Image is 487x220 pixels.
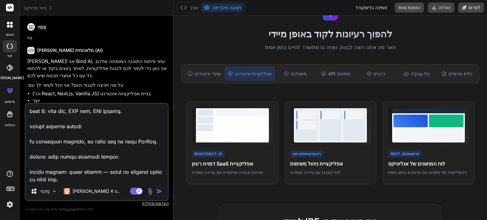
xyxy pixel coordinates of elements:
font: אַתָה [37,24,46,29]
font: כְּלֵי עֲבוֹדָה [411,71,430,76]
font: היי [27,35,32,41]
font: React/Next.js [194,152,222,156]
font: אפליקציות אינטרנט [235,71,272,76]
font: עוֹרֵך [189,5,198,10]
img: סמל [156,188,163,194]
img: הִתקַשְׁרוּת [146,188,154,195]
font: מָקוֹר [40,188,50,194]
textarea: lorem, ipsum do sitametco “adipi” elitsed — doeiu tempo inc’u, lab־etd־mag, al enimadmini, venia ... [26,104,168,182]
font: כלים פנימיים [449,71,472,76]
button: הורדה [428,3,454,13]
font: הפרטיות [65,207,77,211]
font: ויזואליזציה של נתונים עם עדכונים בזמן אמת [388,170,467,175]
font: ממשקי API [328,71,350,76]
button: תצוגה מקדימה [201,3,243,12]
font: על מה תרצה לעבוד היום? אני יכול לעזור לך עם: [27,82,123,88]
img: settings [4,199,15,210]
font: רכיבים [373,71,386,76]
font: [PERSON_NAME] 4 ס.. [73,188,120,194]
button: עוֹרֵך [178,3,201,12]
font: אפליקציית ניהול משימות [290,160,343,167]
font: בחר פרויקט [24,5,47,10]
font: קוד [7,53,12,58]
font: סביבת עבודה שיתופית עם עריכה עשירה [192,170,263,175]
font: יוצר [32,97,40,104]
font: ריאקט/טייפסקריפט [293,152,321,156]
font: [PERSON_NAME]! אני Bind AI, עוזר פיתוח התוכנה המומחה שלכם. אני כאן כדי לעזור לכם לבנות אפליקציות,... [27,58,167,79]
font: אתרי אינטרנט [194,71,221,76]
img: בחירת דגמים [52,189,57,194]
font: הורדה [438,5,451,10]
font: Next.js/תרשימים [391,152,419,156]
font: העדפות מקלדת [142,201,169,206]
font: העלאה [4,123,15,127]
font: להפוך רעיונות לקוד באופן מיידי [269,28,392,40]
font: [PERSON_NAME] מלאכותית (AI) [37,47,103,53]
font: שלך ב-Bind [77,207,94,211]
font: לוח קאנבן עם גרירה ושחרור [290,170,341,175]
button: לִפְרוֹס [458,3,484,13]
font: תצוגה מקדימה [212,5,241,10]
font: פרמיום [5,99,15,104]
font: תמיכה בדיסקורד [355,5,387,10]
font: תמיד בדוק שוב את התשובות. [25,207,65,211]
font: משחקים [291,71,307,76]
font: תאר מה אתה רוצה לבנות, וצפה בו מתעורר לחיים בזמן אמת [265,44,396,50]
font: הזמנת צוות [399,5,420,10]
button: הזמנת צוות [395,3,424,13]
font: לִפְרוֹס [468,5,480,10]
font: לוח המחוונים של אנליטיקס [388,160,445,167]
font: אפליקציית SaaS דמוית רעיון [192,160,253,167]
font: בניית אפליקציות אינטרנט (React, Next.js, Vanilla JS וכו') [32,91,151,97]
font: חוטים [6,32,14,37]
img: סונטה של ​​קלוד 4 [64,188,70,194]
